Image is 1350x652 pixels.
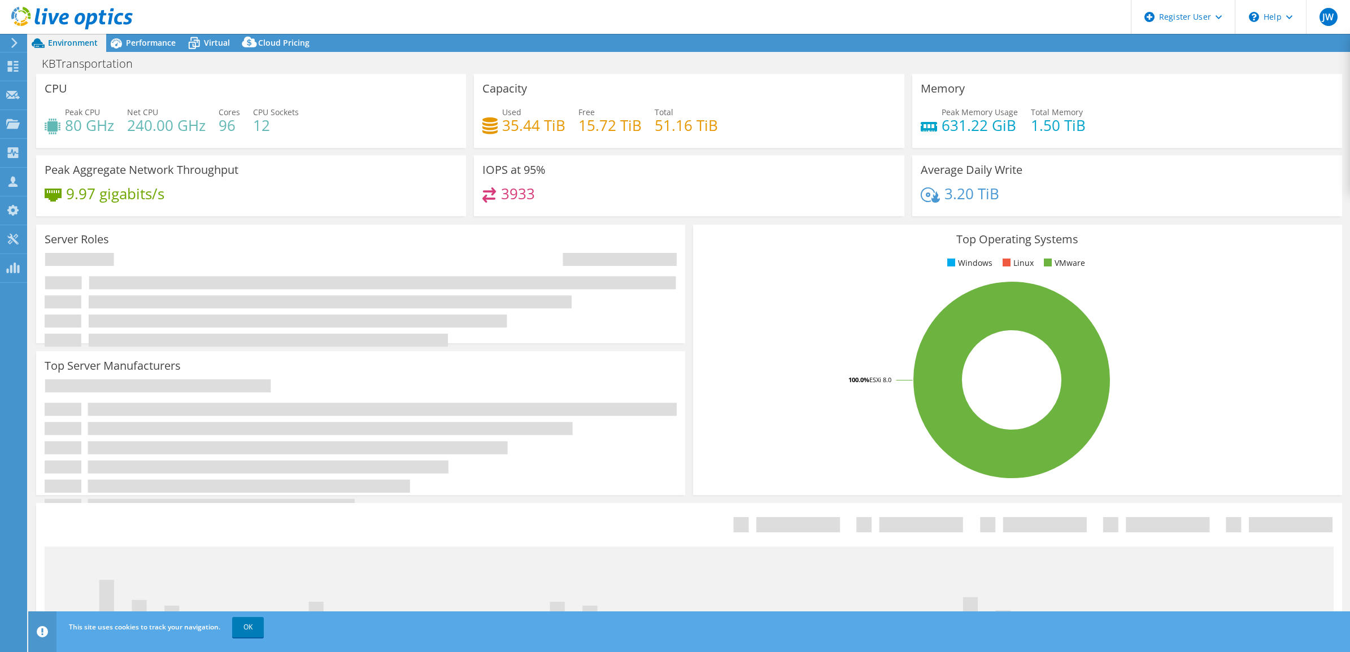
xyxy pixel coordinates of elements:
[869,375,891,384] tspan: ESXi 8.0
[921,82,965,95] h3: Memory
[45,82,67,95] h3: CPU
[1041,257,1085,269] li: VMware
[1031,119,1086,132] h4: 1.50 TiB
[219,119,240,132] h4: 96
[45,233,109,246] h3: Server Roles
[944,257,992,269] li: Windows
[501,187,535,200] h4: 3933
[37,58,150,70] h1: KBTransportation
[944,187,999,200] h4: 3.20 TiB
[702,233,1334,246] h3: Top Operating Systems
[921,164,1022,176] h3: Average Daily Write
[66,187,164,200] h4: 9.97 gigabits/s
[942,119,1018,132] h4: 631.22 GiB
[45,360,181,372] h3: Top Server Manufacturers
[482,164,546,176] h3: IOPS at 95%
[502,119,565,132] h4: 35.44 TiB
[253,107,299,117] span: CPU Sockets
[45,164,238,176] h3: Peak Aggregate Network Throughput
[65,119,114,132] h4: 80 GHz
[232,617,264,637] a: OK
[1031,107,1083,117] span: Total Memory
[655,107,673,117] span: Total
[219,107,240,117] span: Cores
[65,107,100,117] span: Peak CPU
[482,82,527,95] h3: Capacity
[127,119,206,132] h4: 240.00 GHz
[253,119,299,132] h4: 12
[942,107,1018,117] span: Peak Memory Usage
[1249,12,1259,22] svg: \n
[48,37,98,48] span: Environment
[1000,257,1034,269] li: Linux
[127,107,158,117] span: Net CPU
[655,119,718,132] h4: 51.16 TiB
[204,37,230,48] span: Virtual
[69,622,220,632] span: This site uses cookies to track your navigation.
[126,37,176,48] span: Performance
[1319,8,1338,26] span: JW
[258,37,310,48] span: Cloud Pricing
[848,375,869,384] tspan: 100.0%
[578,119,642,132] h4: 15.72 TiB
[502,107,521,117] span: Used
[578,107,595,117] span: Free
